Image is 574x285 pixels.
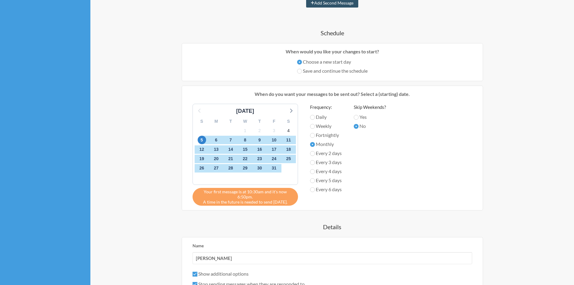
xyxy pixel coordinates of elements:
span: Saturday, November 8, 2025 [241,136,249,144]
label: Every 6 days [310,186,342,193]
span: Monday, November 17, 2025 [270,145,278,154]
div: T [252,117,267,126]
input: Every 4 days [310,169,315,174]
input: We suggest a 2 to 4 word name [193,252,472,264]
label: Show additional options [193,271,249,277]
span: Saturday, November 1, 2025 [241,126,249,135]
p: When do you want your messages to be sent out? Select a (starting) date. [187,90,478,98]
label: Weekly [310,122,342,130]
span: Thursday, November 20, 2025 [212,155,221,163]
input: Daily [310,115,315,120]
input: Every 5 days [310,178,315,183]
span: Tuesday, November 11, 2025 [284,136,293,144]
label: Daily [310,113,342,121]
span: Sunday, November 2, 2025 [256,126,264,135]
div: [DATE] [234,107,257,115]
label: Skip Weekends? [354,104,386,111]
span: Monday, December 1, 2025 [270,164,278,173]
span: Monday, November 10, 2025 [270,136,278,144]
label: Name [193,243,204,248]
span: Friday, November 28, 2025 [227,164,235,173]
span: Monday, November 3, 2025 [270,126,278,135]
div: W [238,117,252,126]
span: Wednesday, November 5, 2025 [198,136,206,144]
label: Fortnightly [310,131,342,139]
span: Wednesday, November 26, 2025 [198,164,206,173]
span: Saturday, November 29, 2025 [241,164,249,173]
span: Saturday, November 22, 2025 [241,155,249,163]
input: Save and continue the schedule [297,69,302,74]
span: Sunday, November 9, 2025 [256,136,264,144]
h4: Schedule [152,29,513,37]
label: Save and continue the schedule [297,67,368,74]
input: Every 2 days [310,151,315,156]
label: Every 5 days [310,177,342,184]
span: Monday, November 24, 2025 [270,155,278,163]
span: Friday, November 14, 2025 [227,145,235,154]
label: Every 2 days [310,150,342,157]
div: T [224,117,238,126]
span: Friday, November 21, 2025 [227,155,235,163]
span: Wednesday, November 19, 2025 [198,155,206,163]
span: Sunday, November 16, 2025 [256,145,264,154]
input: Monthly [310,142,315,147]
input: Choose a new start day [297,60,302,65]
input: Yes [354,115,359,120]
span: Saturday, November 15, 2025 [241,145,249,154]
label: Every 4 days [310,168,342,175]
h4: Details [152,223,513,231]
div: S [281,117,296,126]
span: Tuesday, November 25, 2025 [284,155,293,163]
label: No [354,122,386,130]
label: Monthly [310,141,342,148]
div: M [209,117,224,126]
span: Your first message is at 10:30am and it's now 6:50pm. [197,189,293,199]
span: Thursday, November 27, 2025 [212,164,221,173]
span: Sunday, November 23, 2025 [256,155,264,163]
input: Show additional options [193,272,197,277]
div: F [267,117,281,126]
div: S [195,117,209,126]
label: Choose a new start day [297,58,368,65]
span: Thursday, November 13, 2025 [212,145,221,154]
label: Yes [354,113,386,121]
label: Every 3 days [310,159,342,166]
div: A time in the future is needed to send [DATE]. [193,188,298,206]
input: Fortnightly [310,133,315,138]
span: Thursday, November 6, 2025 [212,136,221,144]
span: Friday, November 7, 2025 [227,136,235,144]
span: Sunday, November 30, 2025 [256,164,264,173]
input: Every 6 days [310,187,315,192]
label: Frequency: [310,104,342,111]
input: No [354,124,359,129]
span: Wednesday, November 12, 2025 [198,145,206,154]
p: When would you like your changes to start? [187,48,478,55]
span: Tuesday, November 4, 2025 [284,126,293,135]
input: Every 3 days [310,160,315,165]
input: Weekly [310,124,315,129]
span: Tuesday, November 18, 2025 [284,145,293,154]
